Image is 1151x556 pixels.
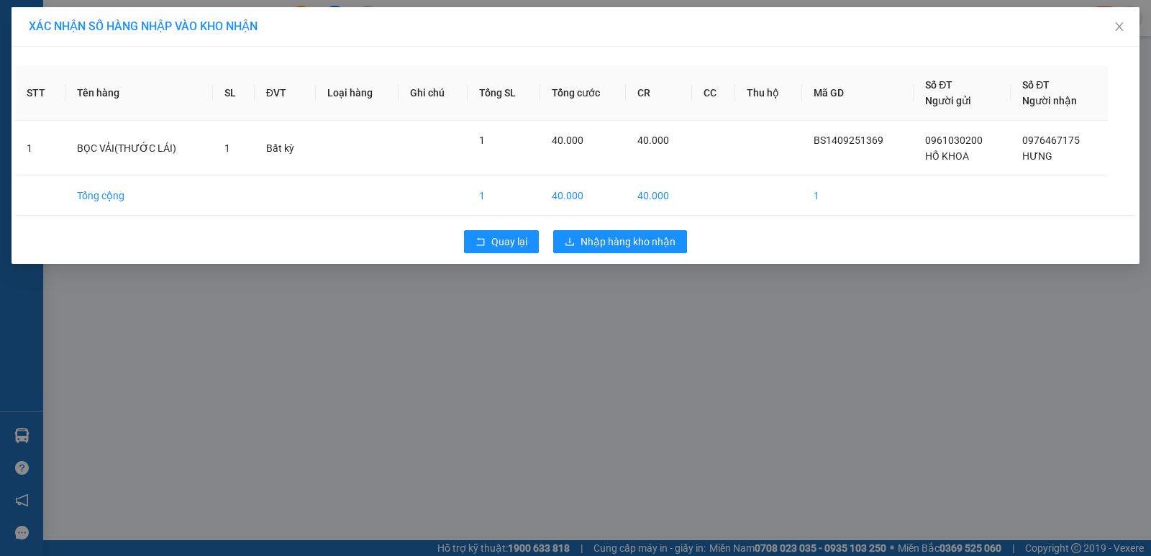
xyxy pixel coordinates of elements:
li: 271 - [PERSON_NAME] Tự [PERSON_NAME][GEOGRAPHIC_DATA] - [GEOGRAPHIC_DATA][PERSON_NAME] [135,35,601,71]
span: rollback [476,237,486,248]
button: rollbackQuay lại [464,230,539,253]
span: XÁC NHẬN SỐ HÀNG NHẬP VÀO KHO NHẬN [29,19,258,33]
span: 1 [224,142,230,154]
th: Tổng SL [468,65,540,121]
span: 40.000 [637,135,669,146]
td: 1 [802,176,914,216]
span: download [565,237,575,248]
th: CR [626,65,692,121]
span: HƯNG [1022,150,1052,162]
th: ĐVT [255,65,317,121]
span: Quay lại [491,234,527,250]
span: 0976467175 [1022,135,1080,146]
span: Số ĐT [1022,79,1050,91]
th: Thu hộ [735,65,802,121]
button: Close [1099,7,1139,47]
td: Bất kỳ [255,121,317,176]
b: GỬI : VP Trung Kính [18,104,194,128]
td: 40.000 [540,176,626,216]
span: BS1409251369 [814,135,883,146]
th: STT [15,65,65,121]
th: CC [692,65,735,121]
span: 40.000 [552,135,583,146]
td: 1 [468,176,540,216]
td: 40.000 [626,176,692,216]
th: Ghi chú [399,65,468,121]
th: Mã GD [802,65,914,121]
td: BỌC VẢI(THƯỚC LÁI) [65,121,213,176]
th: Tên hàng [65,65,213,121]
button: downloadNhập hàng kho nhận [553,230,687,253]
th: Loại hàng [316,65,399,121]
th: Tổng cước [540,65,626,121]
span: close [1114,21,1125,32]
span: Người gửi [925,95,971,106]
span: HỒ KHOA [925,150,969,162]
span: Nhập hàng kho nhận [581,234,675,250]
span: Số ĐT [925,79,952,91]
img: logo.jpg [18,18,126,90]
span: 1 [479,135,485,146]
th: SL [213,65,255,121]
span: Người nhận [1022,95,1077,106]
td: 1 [15,121,65,176]
span: 0961030200 [925,135,983,146]
td: Tổng cộng [65,176,213,216]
